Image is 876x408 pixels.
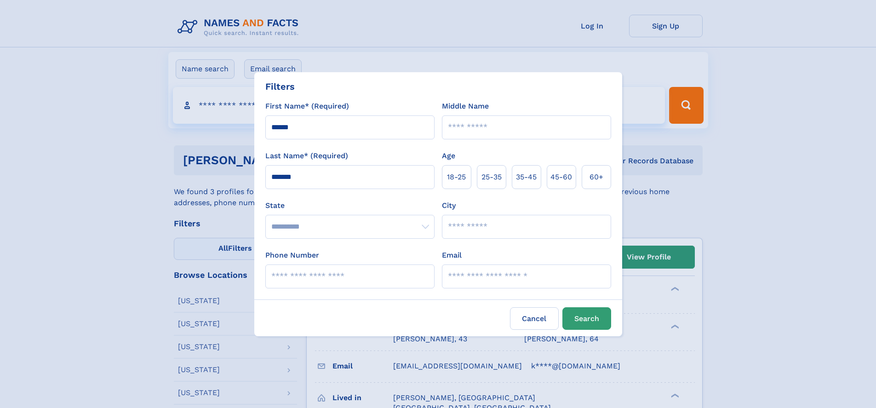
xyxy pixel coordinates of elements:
[442,150,455,161] label: Age
[265,101,349,112] label: First Name* (Required)
[265,250,319,261] label: Phone Number
[442,250,462,261] label: Email
[481,172,502,183] span: 25‑35
[516,172,537,183] span: 35‑45
[550,172,572,183] span: 45‑60
[442,200,456,211] label: City
[590,172,603,183] span: 60+
[442,101,489,112] label: Middle Name
[265,150,348,161] label: Last Name* (Required)
[265,200,435,211] label: State
[447,172,466,183] span: 18‑25
[265,80,295,93] div: Filters
[510,307,559,330] label: Cancel
[562,307,611,330] button: Search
